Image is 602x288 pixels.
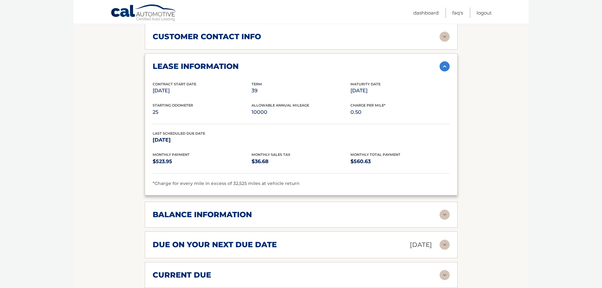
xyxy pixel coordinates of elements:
[350,82,380,86] span: Maturity Date
[153,82,196,86] span: Contract Start Date
[350,152,400,157] span: Monthly Total Payment
[153,103,193,107] span: Starting Odometer
[350,108,449,117] p: 0.50
[452,8,463,18] a: FAQ's
[153,152,190,157] span: Monthly Payment
[410,239,432,250] p: [DATE]
[153,86,252,95] p: [DATE]
[153,136,252,144] p: [DATE]
[153,131,205,136] span: Last Scheduled Due Date
[153,181,300,186] span: *Charge for every mile in excess of 32,525 miles at vehicle return
[153,240,277,249] h2: due on your next due date
[252,157,350,166] p: $36.68
[350,86,449,95] p: [DATE]
[440,32,450,42] img: accordion-rest.svg
[252,82,262,86] span: Term
[153,32,261,41] h2: customer contact info
[350,103,386,107] span: Charge Per Mile*
[440,240,450,250] img: accordion-rest.svg
[440,61,450,71] img: accordion-active.svg
[153,210,252,219] h2: balance information
[153,108,252,117] p: 25
[252,86,350,95] p: 39
[413,8,439,18] a: Dashboard
[153,270,211,280] h2: current due
[440,210,450,220] img: accordion-rest.svg
[440,270,450,280] img: accordion-rest.svg
[111,4,177,22] a: Cal Automotive
[477,8,492,18] a: Logout
[350,157,449,166] p: $560.63
[252,103,309,107] span: Allowable Annual Mileage
[252,108,350,117] p: 10000
[153,157,252,166] p: $523.95
[153,62,239,71] h2: lease information
[252,152,290,157] span: Monthly Sales Tax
